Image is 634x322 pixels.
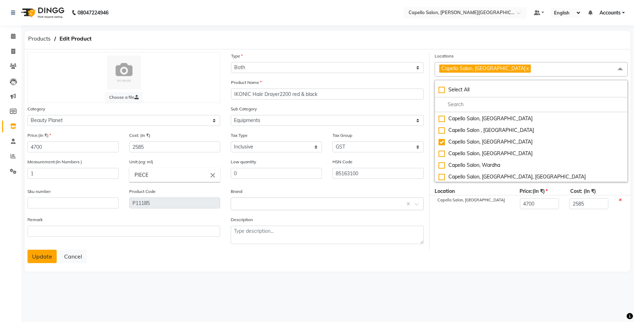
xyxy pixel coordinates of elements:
[514,188,565,195] div: Price:(In ₹)
[27,132,51,139] label: Price:(In ₹)
[231,132,248,139] label: Tax Type
[565,188,616,195] div: Cost: (In ₹)
[231,188,242,195] label: Brand
[435,53,454,59] label: Locations
[27,188,51,195] label: Sku number
[439,138,624,146] div: Capello Salon, [GEOGRAPHIC_DATA]
[439,162,624,169] div: Capello Salon, Wardha
[60,250,87,263] button: Cancel
[439,115,624,122] div: Capello Salon, [GEOGRAPHIC_DATA]
[437,198,505,202] span: Capello Salon, [GEOGRAPHIC_DATA]
[526,65,529,72] a: x
[129,132,150,139] label: Cost: (In ₹)
[231,217,253,223] label: Description
[105,92,143,103] label: Choose a file
[231,159,256,165] label: Low quantity
[332,159,353,165] label: HSN Code
[129,198,220,208] input: Leave empty to Autogenerate
[27,217,43,223] label: Remark
[231,79,262,86] label: Product Name
[231,106,257,112] label: Sub Category
[129,159,153,165] label: Unit:(eg: ml)
[332,132,352,139] label: Tax Group
[27,106,45,112] label: Category
[27,250,57,263] button: Update
[439,101,624,108] input: multiselect-search
[77,3,108,23] b: 08047224946
[439,86,624,93] div: Select All
[18,3,66,23] img: logo
[27,159,82,165] label: Measurement:(In Numbers )
[439,127,624,134] div: Capello Salon , [GEOGRAPHIC_DATA]
[441,65,526,72] span: Capello Salon, [GEOGRAPHIC_DATA]
[231,53,243,59] label: Type
[429,188,514,195] div: Location
[129,188,156,195] label: Product Code
[107,55,141,89] img: Cinque Terre
[56,32,95,45] span: Edit Product
[599,9,621,17] span: Accounts
[209,171,217,179] i: Close
[439,173,624,181] div: Capello Salon, [GEOGRAPHIC_DATA], [GEOGRAPHIC_DATA]
[25,32,54,45] span: Products
[439,150,624,157] div: Capello Salon, [GEOGRAPHIC_DATA]
[406,200,412,208] span: Clear all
